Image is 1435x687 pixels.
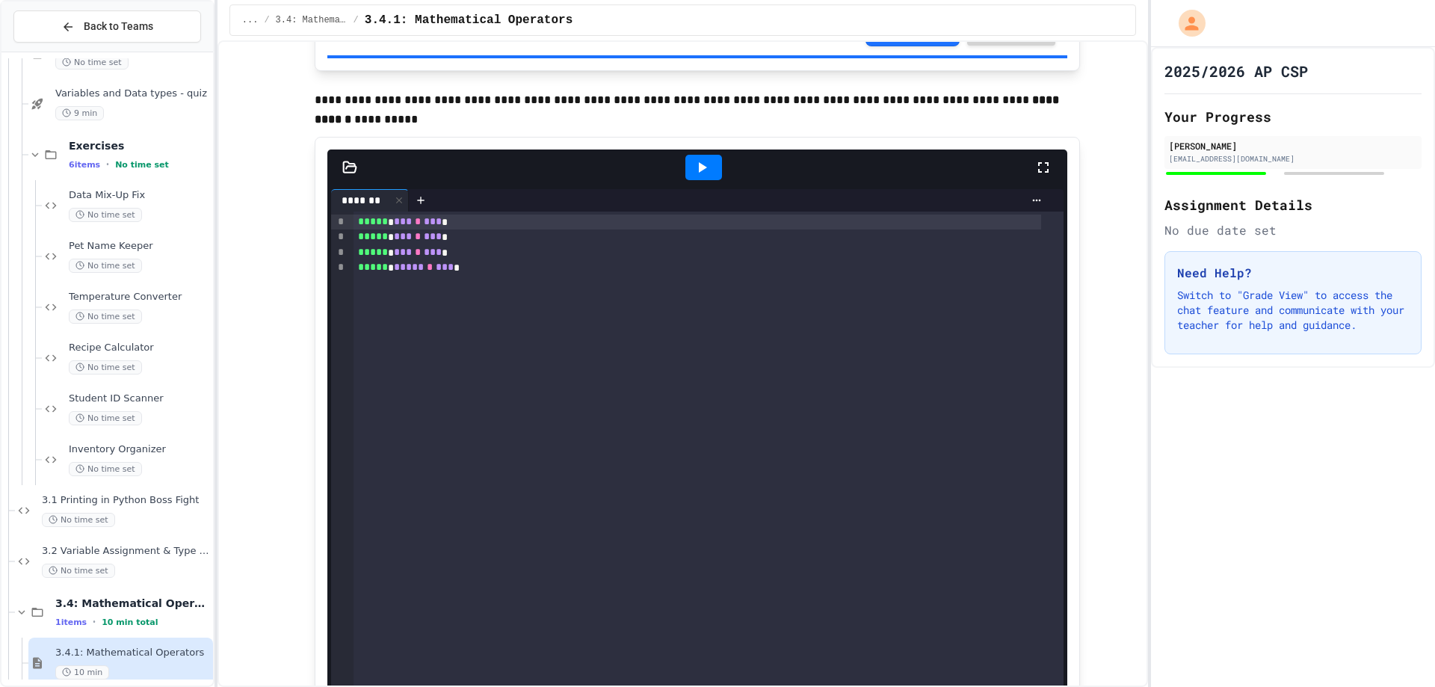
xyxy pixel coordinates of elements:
[106,158,109,170] span: •
[1169,139,1417,153] div: [PERSON_NAME]
[115,160,169,170] span: No time set
[69,411,142,425] span: No time set
[42,564,115,578] span: No time set
[55,647,210,659] span: 3.4.1: Mathematical Operators
[42,494,210,507] span: 3.1 Printing in Python Boss Fight
[1177,288,1409,333] p: Switch to "Grade View" to access the chat feature and communicate with your teacher for help and ...
[69,139,210,153] span: Exercises
[242,14,259,26] span: ...
[55,87,210,100] span: Variables and Data types - quiz
[264,14,269,26] span: /
[69,259,142,273] span: No time set
[1164,106,1422,127] h2: Your Progress
[69,462,142,476] span: No time set
[69,309,142,324] span: No time set
[1169,153,1417,164] div: [EMAIL_ADDRESS][DOMAIN_NAME]
[102,617,158,627] span: 10 min total
[69,189,210,202] span: Data Mix-Up Fix
[276,14,348,26] span: 3.4: Mathematical Operators
[69,291,210,304] span: Temperature Converter
[69,443,210,456] span: Inventory Organizer
[354,14,359,26] span: /
[55,55,129,70] span: No time set
[84,19,153,34] span: Back to Teams
[55,106,104,120] span: 9 min
[69,342,210,354] span: Recipe Calculator
[69,240,210,253] span: Pet Name Keeper
[55,617,87,627] span: 1 items
[69,392,210,405] span: Student ID Scanner
[1164,221,1422,239] div: No due date set
[1164,194,1422,215] h2: Assignment Details
[13,10,201,43] button: Back to Teams
[1163,6,1209,40] div: My Account
[1164,61,1308,81] h1: 2025/2026 AP CSP
[93,616,96,628] span: •
[55,597,210,610] span: 3.4: Mathematical Operators
[42,545,210,558] span: 3.2 Variable Assignment & Type Boss Fight
[69,208,142,222] span: No time set
[42,513,115,527] span: No time set
[69,360,142,375] span: No time set
[55,665,109,680] span: 10 min
[365,11,573,29] span: 3.4.1: Mathematical Operators
[1177,264,1409,282] h3: Need Help?
[69,160,100,170] span: 6 items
